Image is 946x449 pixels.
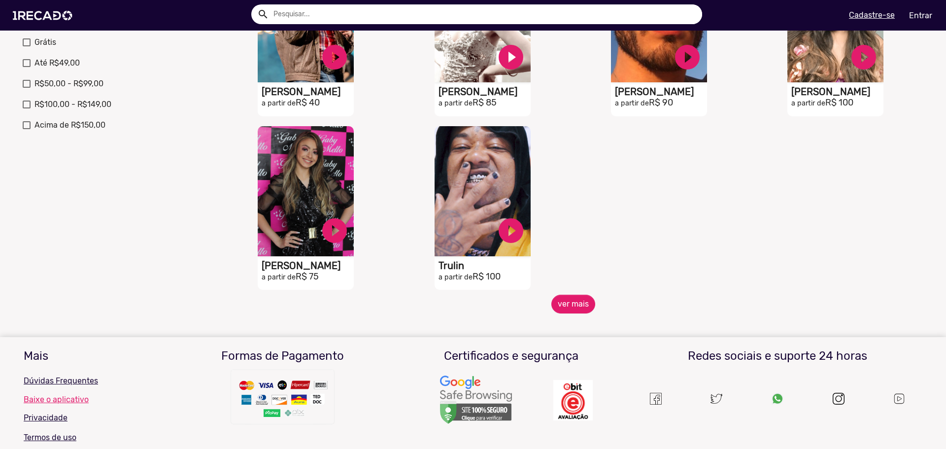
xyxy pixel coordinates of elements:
[710,393,722,405] img: twitter.svg
[320,42,349,72] a: play_circle_filled
[439,273,473,281] small: a partir de
[262,273,296,281] small: a partir de
[439,98,531,108] h2: R$ 85
[439,375,513,425] img: Um recado,1Recado,1 recado,vídeo de famosos,site para pagar famosos,vídeos e lives exclusivas de ...
[34,36,56,48] span: Grátis
[24,375,161,387] p: Dúvidas Frequentes
[266,4,702,24] input: Pesquisar...
[34,57,80,69] span: Até R$49,00
[34,78,103,90] span: R$50,00 - R$99,00
[262,272,354,282] h2: R$ 75
[615,98,707,108] h2: R$ 90
[791,86,883,98] h1: [PERSON_NAME]
[435,126,531,256] video: S1RECADO vídeos dedicados para fãs e empresas
[257,8,269,20] mat-icon: Example home icon
[24,349,161,363] h3: Mais
[439,260,531,272] h1: Trulin
[650,393,662,405] img: Um recado,1Recado,1 recado,vídeo de famosos,site para pagar famosos,vídeos e lives exclusivas de ...
[229,367,337,431] img: Um recado,1Recado,1 recado,vídeo de famosos,site para pagar famosos,vídeos e lives exclusivas de ...
[849,10,895,20] u: Cadastre-se
[320,216,349,245] a: play_circle_filled
[791,98,883,108] h2: R$ 100
[439,272,531,282] h2: R$ 100
[34,119,105,131] span: Acima de R$150,00
[551,295,595,313] button: ver mais
[893,392,906,405] img: Um recado,1Recado,1 recado,vídeo de famosos,site para pagar famosos,vídeos e lives exclusivas de ...
[833,393,845,405] img: instagram.svg
[496,42,526,72] a: play_circle_filled
[34,99,111,110] span: R$100,00 - R$149,00
[553,380,593,421] img: Um recado,1Recado,1 recado,vídeo de famosos,site para pagar famosos,vídeos e lives exclusivas de ...
[496,216,526,245] a: play_circle_filled
[673,42,702,72] a: play_circle_filled
[615,99,649,107] small: a partir de
[262,99,296,107] small: a partir de
[849,42,878,72] a: play_circle_filled
[262,86,354,98] h1: [PERSON_NAME]
[439,99,473,107] small: a partir de
[772,393,783,405] img: Um recado,1Recado,1 recado,vídeo de famosos,site para pagar famosos,vídeos e lives exclusivas de ...
[439,86,531,98] h1: [PERSON_NAME]
[791,99,825,107] small: a partir de
[24,432,161,444] p: Termos de uso
[633,349,922,363] h3: Redes sociais e suporte 24 horas
[24,395,161,404] a: Baixe o aplicativo
[176,349,390,363] h3: Formas de Pagamento
[405,349,618,363] h3: Certificados e segurança
[258,126,354,256] video: S1RECADO vídeos dedicados para fãs e empresas
[24,412,161,424] p: Privacidade
[903,7,939,24] a: Entrar
[262,260,354,272] h1: [PERSON_NAME]
[254,5,271,22] button: Example home icon
[262,98,354,108] h2: R$ 40
[615,86,707,98] h1: [PERSON_NAME]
